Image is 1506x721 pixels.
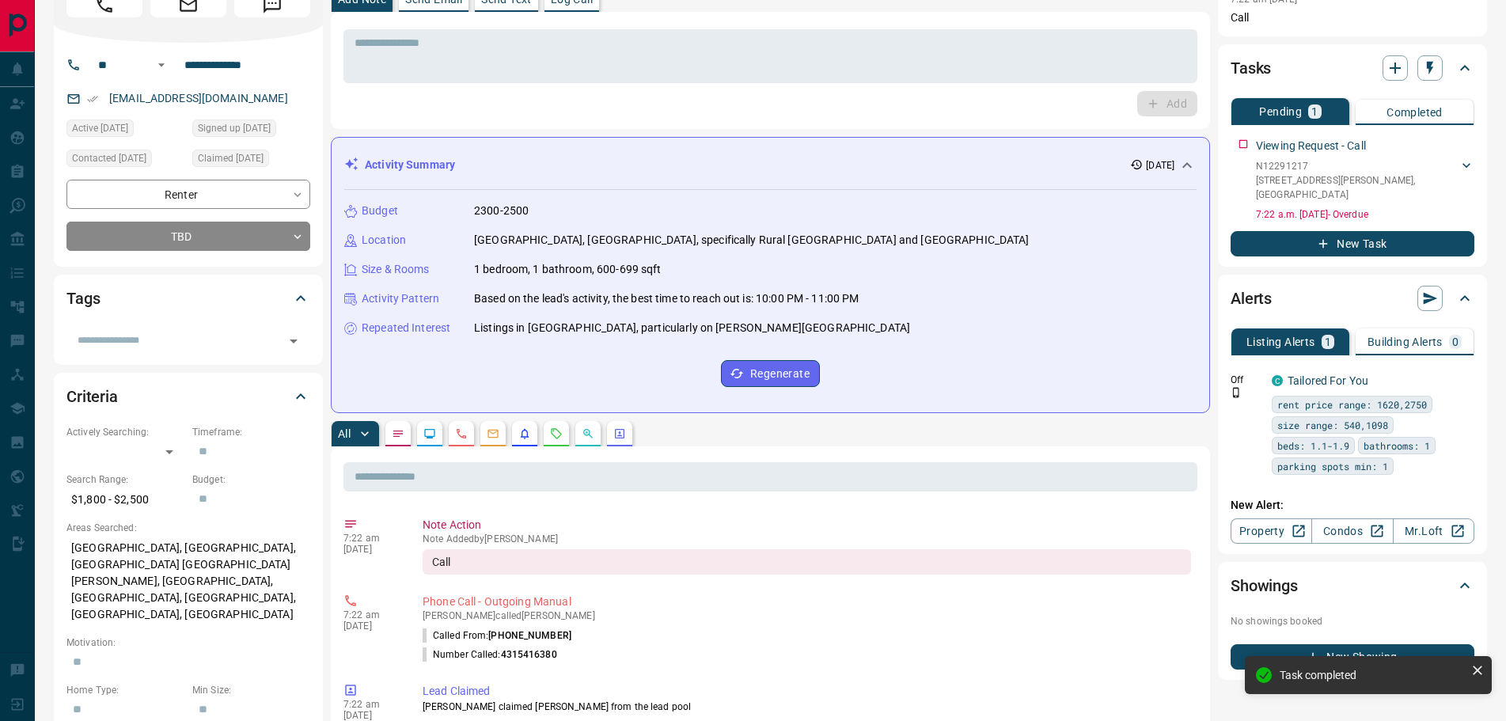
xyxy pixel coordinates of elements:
[362,203,398,219] p: Budget
[474,261,662,278] p: 1 bedroom, 1 bathroom, 600-699 sqft
[362,261,430,278] p: Size & Rooms
[66,180,310,209] div: Renter
[423,549,1191,575] div: Call
[423,517,1191,533] p: Note Action
[152,55,171,74] button: Open
[1452,336,1459,347] p: 0
[501,649,557,660] span: 4315416380
[338,428,351,439] p: All
[362,290,439,307] p: Activity Pattern
[66,120,184,142] div: Fri Aug 15 2025
[343,533,399,544] p: 7:22 am
[87,93,98,104] svg: Email Verified
[1231,387,1242,398] svg: Push Notification Only
[1231,497,1474,514] p: New Alert:
[518,427,531,440] svg: Listing Alerts
[1311,518,1393,544] a: Condos
[192,150,310,172] div: Sat Aug 16 2025
[550,427,563,440] svg: Requests
[423,700,1191,714] p: [PERSON_NAME] claimed [PERSON_NAME] from the lead pool
[1231,55,1271,81] h2: Tasks
[192,472,310,487] p: Budget:
[72,150,146,166] span: Contacted [DATE]
[423,594,1191,610] p: Phone Call - Outgoing Manual
[474,232,1030,249] p: [GEOGRAPHIC_DATA], [GEOGRAPHIC_DATA], specifically Rural [GEOGRAPHIC_DATA] and [GEOGRAPHIC_DATA]
[198,120,271,136] span: Signed up [DATE]
[1231,373,1262,387] p: Off
[66,487,184,513] p: $1,800 - $2,500
[392,427,404,440] svg: Notes
[455,427,468,440] svg: Calls
[1272,375,1283,386] div: condos.ca
[1246,336,1315,347] p: Listing Alerts
[1231,567,1474,605] div: Showings
[1256,159,1459,173] p: N12291217
[283,330,305,352] button: Open
[1311,106,1318,117] p: 1
[66,384,118,409] h2: Criteria
[343,609,399,620] p: 7:22 am
[1231,231,1474,256] button: New Task
[109,92,288,104] a: [EMAIL_ADDRESS][DOMAIN_NAME]
[1231,9,1474,26] p: Call
[198,150,264,166] span: Claimed [DATE]
[613,427,626,440] svg: Agent Actions
[474,203,529,219] p: 2300-2500
[66,279,310,317] div: Tags
[1231,279,1474,317] div: Alerts
[362,320,450,336] p: Repeated Interest
[66,425,184,439] p: Actively Searching:
[1277,397,1427,412] span: rent price range: 1620,2750
[487,427,499,440] svg: Emails
[66,472,184,487] p: Search Range:
[66,636,310,650] p: Motivation:
[1231,644,1474,670] button: New Showing
[66,378,310,416] div: Criteria
[66,222,310,251] div: TBD
[1231,573,1298,598] h2: Showings
[1325,336,1331,347] p: 1
[344,150,1197,180] div: Activity Summary[DATE]
[72,120,128,136] span: Active [DATE]
[423,683,1191,700] p: Lead Claimed
[423,533,1191,545] p: Note Added by [PERSON_NAME]
[362,232,406,249] p: Location
[192,425,310,439] p: Timeframe:
[474,320,910,336] p: Listings in [GEOGRAPHIC_DATA], particularly on [PERSON_NAME][GEOGRAPHIC_DATA]
[582,427,594,440] svg: Opportunities
[365,157,455,173] p: Activity Summary
[423,610,1191,621] p: [PERSON_NAME] called [PERSON_NAME]
[1231,614,1474,628] p: No showings booked
[66,150,184,172] div: Sat Aug 16 2025
[66,535,310,628] p: [GEOGRAPHIC_DATA], [GEOGRAPHIC_DATA], [GEOGRAPHIC_DATA] [GEOGRAPHIC_DATA][PERSON_NAME], [GEOGRAPH...
[1280,669,1465,681] div: Task completed
[1256,138,1366,154] p: Viewing Request - Call
[423,628,571,643] p: Called From:
[721,360,820,387] button: Regenerate
[66,521,310,535] p: Areas Searched:
[1231,286,1272,311] h2: Alerts
[474,290,859,307] p: Based on the lead's activity, the best time to reach out is: 10:00 PM - 11:00 PM
[343,699,399,710] p: 7:22 am
[343,544,399,555] p: [DATE]
[1231,518,1312,544] a: Property
[423,647,557,662] p: Number Called:
[1277,438,1349,453] span: beds: 1.1-1.9
[1146,158,1174,173] p: [DATE]
[343,710,399,721] p: [DATE]
[66,683,184,697] p: Home Type:
[1256,173,1459,202] p: [STREET_ADDRESS][PERSON_NAME] , [GEOGRAPHIC_DATA]
[1368,336,1443,347] p: Building Alerts
[1288,374,1368,387] a: Tailored For You
[1387,107,1443,118] p: Completed
[1277,458,1388,474] span: parking spots min: 1
[343,620,399,632] p: [DATE]
[192,120,310,142] div: Fri Aug 15 2025
[66,286,100,311] h2: Tags
[1231,49,1474,87] div: Tasks
[192,683,310,697] p: Min Size:
[1256,207,1474,222] p: 7:22 a.m. [DATE] - Overdue
[1393,518,1474,544] a: Mr.Loft
[1364,438,1430,453] span: bathrooms: 1
[1256,156,1474,205] div: N12291217[STREET_ADDRESS][PERSON_NAME],[GEOGRAPHIC_DATA]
